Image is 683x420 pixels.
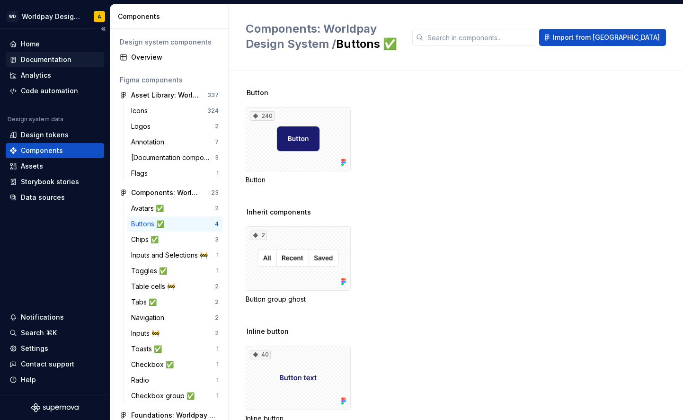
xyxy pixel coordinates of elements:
[127,119,222,134] a: Logos2
[246,175,351,185] div: Button
[131,219,168,229] div: Buttons ✅
[250,231,267,240] div: 2
[207,107,219,115] div: 324
[131,153,215,162] div: [Documentation components]
[6,68,104,83] a: Analytics
[21,71,51,80] div: Analytics
[215,138,219,146] div: 7
[97,22,110,36] button: Collapse sidebar
[131,235,162,244] div: Chips ✅
[21,359,74,369] div: Contact support
[216,392,219,400] div: 1
[7,11,18,22] div: WD
[6,372,104,387] button: Help
[216,376,219,384] div: 1
[215,220,219,228] div: 4
[131,282,179,291] div: Table cells 🚧
[131,329,163,338] div: Inputs 🚧
[21,86,78,96] div: Code automation
[131,169,151,178] div: Flags
[6,83,104,98] a: Code automation
[215,123,219,130] div: 2
[131,411,219,420] div: Foundations: Worldpay Design System
[127,310,222,325] a: Navigation2
[127,263,222,278] a: Toggles ✅1
[120,37,219,47] div: Design system components
[250,111,275,121] div: 240
[539,29,666,46] button: Import from [GEOGRAPHIC_DATA]
[127,373,222,388] a: Radio1
[250,350,271,359] div: 40
[215,154,219,161] div: 3
[6,143,104,158] a: Components
[216,345,219,353] div: 1
[247,327,289,336] span: Inline button
[6,310,104,325] button: Notifications
[21,344,48,353] div: Settings
[127,134,222,150] a: Annotation7
[6,174,104,189] a: Storybook stories
[21,313,64,322] div: Notifications
[215,236,219,243] div: 3
[6,52,104,67] a: Documentation
[6,325,104,340] button: Search ⌘K
[118,12,224,21] div: Components
[131,106,151,116] div: Icons
[216,170,219,177] div: 1
[21,130,69,140] div: Design tokens
[127,103,222,118] a: Icons324
[131,266,171,276] div: Toggles ✅
[22,12,82,21] div: Worldpay Design System
[424,29,535,46] input: Search in components...
[131,313,168,322] div: Navigation
[127,388,222,403] a: Checkbox group ✅1
[131,375,153,385] div: Radio
[131,137,168,147] div: Annotation
[246,107,351,185] div: 240Button
[216,267,219,275] div: 1
[6,159,104,174] a: Assets
[131,90,202,100] div: Asset Library: Worldpay Design System
[98,13,101,20] div: A
[127,326,222,341] a: Inputs 🚧2
[116,88,222,103] a: Asset Library: Worldpay Design System337
[216,251,219,259] div: 1
[2,6,108,27] button: WDWorldpay Design SystemA
[247,207,311,217] span: Inherit components
[131,122,154,131] div: Logos
[131,360,177,369] div: Checkbox ✅
[127,248,222,263] a: Inputs and Selections 🚧1
[127,150,222,165] a: [Documentation components]3
[116,50,222,65] a: Overview
[21,328,57,338] div: Search ⌘K
[215,298,219,306] div: 2
[131,297,160,307] div: Tabs ✅
[127,216,222,232] a: Buttons ✅4
[215,330,219,337] div: 2
[131,250,212,260] div: Inputs and Selections 🚧
[246,21,401,52] h2: Buttons ✅
[215,205,219,212] div: 2
[127,232,222,247] a: Chips ✅3
[246,226,351,304] div: 2Button group ghost
[21,39,40,49] div: Home
[127,166,222,181] a: Flags1
[31,403,79,412] a: Supernova Logo
[127,341,222,357] a: Toasts ✅1
[8,116,63,123] div: Design system data
[216,361,219,368] div: 1
[6,357,104,372] button: Contact support
[120,75,219,85] div: Figma components
[21,177,79,187] div: Storybook stories
[21,161,43,171] div: Assets
[215,314,219,322] div: 2
[246,22,377,51] span: Components: Worldpay Design System /
[247,88,268,98] span: Button
[21,146,63,155] div: Components
[553,33,660,42] span: Import from [GEOGRAPHIC_DATA]
[131,391,198,401] div: Checkbox group ✅
[6,36,104,52] a: Home
[127,279,222,294] a: Table cells 🚧2
[211,189,219,197] div: 23
[131,344,166,354] div: Toasts ✅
